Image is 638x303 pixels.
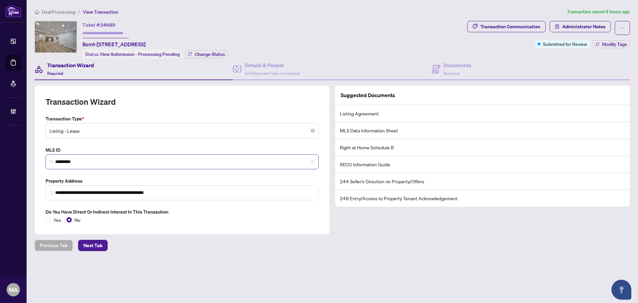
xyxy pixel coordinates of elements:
[42,9,75,15] span: Deal Processing
[83,9,118,15] span: View Transaction
[335,156,630,173] li: RECO Information Guide
[82,21,115,29] div: Ticket #:
[100,22,115,28] span: 54689
[311,129,315,133] span: close-circle
[35,21,77,53] img: IMG-E12366831_1.jpg
[245,71,300,76] span: 4/4 Required Fields Completed
[335,139,630,156] li: Right at Home Schedule B
[245,61,300,69] h4: Details & People
[567,8,630,16] article: Transaction saved 4 hours ago
[47,71,63,76] span: Required
[592,40,630,48] button: Modify Tags
[78,240,108,251] button: Next Tab
[555,24,560,29] span: solution
[335,105,630,122] li: Listing Agreement
[82,40,146,48] span: Bsmt-[STREET_ADDRESS]
[50,124,315,137] span: Listing - Lease
[341,91,395,99] article: Suggested Documents
[46,96,116,107] h2: Transaction Wizard
[195,52,225,57] span: Change Status
[47,61,94,69] h4: Transaction Wizard
[620,26,625,30] span: ellipsis
[35,240,73,251] button: Previous Tab
[562,21,605,32] span: Administrator Notes
[467,21,546,32] button: Transaction Communication
[9,285,18,294] span: MA
[335,122,630,139] li: MLS Data Information Sheet
[543,40,587,48] span: Submitted for Review
[480,21,540,32] div: Transaction Communication
[5,5,21,17] img: logo
[50,160,54,164] img: search_icon
[72,216,83,224] span: No
[35,10,39,14] span: home
[311,160,315,164] span: close
[335,190,630,207] li: 248 Entry/Access to Property Tenant Acknowledgement
[444,71,460,76] span: Required
[83,240,102,251] span: Next Tab
[46,146,319,154] label: MLS ID
[185,50,228,58] button: Change Status
[46,208,319,216] label: Do you have direct or indirect interest in this transaction
[50,191,54,195] img: search_icon
[611,280,631,300] button: Open asap
[444,61,471,69] h4: Documents
[602,42,627,47] span: Modify Tags
[46,177,319,185] label: Property Address
[335,173,630,190] li: 244 Seller’s Direction re: Property/Offers
[51,216,64,224] span: Yes
[550,21,611,32] button: Administrator Notes
[46,115,319,122] label: Transaction Type
[100,51,180,57] span: New Submission - Processing Pending
[78,8,80,16] li: /
[82,50,182,59] div: Status:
